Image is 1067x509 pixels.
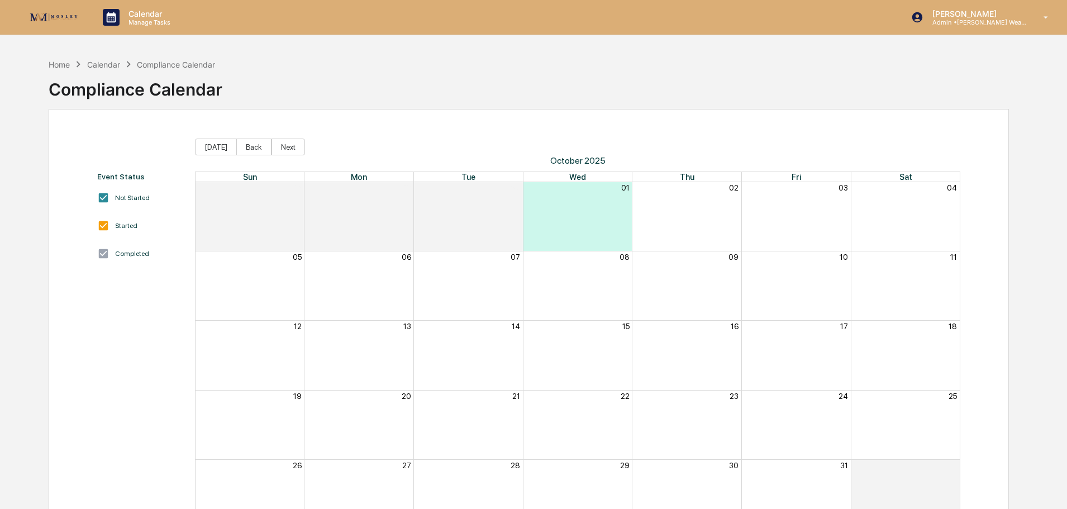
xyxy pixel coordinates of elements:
[292,183,302,192] button: 28
[923,18,1027,26] p: Admin • [PERSON_NAME] Wealth
[622,322,630,331] button: 15
[294,322,302,331] button: 12
[949,392,957,401] button: 25
[49,70,222,99] div: Compliance Calendar
[115,194,150,202] div: Not Started
[236,139,271,155] button: Back
[403,322,411,331] button: 13
[569,172,586,182] span: Wed
[730,392,739,401] button: 23
[949,461,957,470] button: 01
[120,18,176,26] p: Manage Tasks
[402,183,411,192] button: 29
[293,392,302,401] button: 19
[840,322,848,331] button: 17
[512,392,520,401] button: 21
[49,60,70,69] div: Home
[511,253,520,261] button: 07
[137,60,215,69] div: Compliance Calendar
[729,461,739,470] button: 30
[195,139,237,155] button: [DATE]
[731,322,739,331] button: 16
[839,392,848,401] button: 24
[728,253,739,261] button: 09
[512,322,520,331] button: 14
[402,461,411,470] button: 27
[195,155,961,166] span: October 2025
[115,222,137,230] div: Started
[511,183,520,192] button: 30
[461,172,475,182] span: Tue
[950,253,957,261] button: 11
[680,172,694,182] span: Thu
[243,172,257,182] span: Sun
[621,183,630,192] button: 01
[621,392,630,401] button: 22
[923,9,1027,18] p: [PERSON_NAME]
[729,183,739,192] button: 02
[115,250,149,258] div: Completed
[293,253,302,261] button: 05
[840,253,848,261] button: 10
[402,253,411,261] button: 06
[839,183,848,192] button: 03
[351,172,367,182] span: Mon
[840,461,848,470] button: 31
[27,10,80,25] img: logo
[899,172,912,182] span: Sat
[620,253,630,261] button: 08
[87,60,120,69] div: Calendar
[271,139,305,155] button: Next
[511,461,520,470] button: 28
[947,183,957,192] button: 04
[792,172,801,182] span: Fri
[402,392,411,401] button: 20
[97,172,184,181] div: Event Status
[120,9,176,18] p: Calendar
[620,461,630,470] button: 29
[949,322,957,331] button: 18
[293,461,302,470] button: 26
